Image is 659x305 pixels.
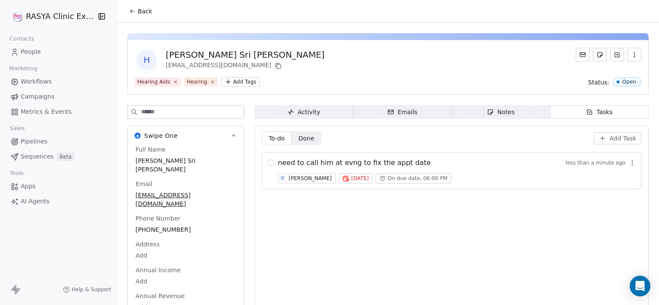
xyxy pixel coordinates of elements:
span: [PHONE_NUMBER] [135,225,236,234]
div: Open Intercom Messenger [630,276,650,296]
div: Hearing Aids [137,78,170,86]
span: Pipelines [21,137,47,146]
button: RASYA Clinic External [10,9,92,24]
div: [PERSON_NAME] Sri [PERSON_NAME] [166,49,324,61]
div: [PERSON_NAME] [289,175,332,181]
span: Beta [57,152,74,161]
span: Annual Income [134,266,182,274]
span: Email [134,180,154,188]
img: Swipe One [135,133,141,139]
span: AI Agents [21,197,50,206]
span: People [21,47,41,56]
span: Status: [588,78,609,87]
span: Swipe One [144,131,178,140]
button: On due date, 06:00 PM [376,173,451,184]
span: Add Task [609,134,636,143]
span: Add [135,251,236,260]
a: Apps [7,179,110,193]
div: [EMAIL_ADDRESS][DOMAIN_NAME] [166,61,324,71]
span: Phone Number [134,214,182,223]
span: Annual Revenue [134,292,186,300]
a: Help & Support [63,286,111,293]
span: Address [134,240,161,249]
span: Workflows [21,77,52,86]
span: Full Name [134,145,167,154]
span: Sequences [21,152,53,161]
span: [EMAIL_ADDRESS][DOMAIN_NAME] [135,191,236,208]
span: Contacts [6,32,38,45]
span: Apps [21,182,36,191]
div: Notes [487,108,515,117]
span: RASYA Clinic External [26,11,96,22]
span: Campaigns [21,92,54,101]
div: Hearing [187,78,207,86]
div: Emails [387,108,417,117]
div: Open [622,79,636,85]
span: [DATE] [351,175,369,182]
span: On due date, 06:00 PM [388,175,448,182]
img: RASYA-Clinic%20Circle%20icon%20Transparent.png [12,11,22,22]
span: Marketing [6,62,41,75]
span: Tools [6,167,27,180]
button: Add Tags [221,77,260,87]
button: Back [124,3,157,19]
a: People [7,45,110,59]
button: Add Task [594,132,641,144]
span: H [136,50,157,70]
div: V [281,175,284,182]
a: SequencesBeta [7,149,110,164]
button: Swipe OneSwipe One [128,126,244,145]
span: Help & Support [72,286,111,293]
span: Done [298,134,314,143]
div: Activity [287,108,320,117]
a: Pipelines [7,134,110,149]
a: AI Agents [7,194,110,209]
a: Workflows [7,75,110,89]
a: Metrics & Events [7,105,110,119]
span: less than a minute ago [566,159,625,166]
a: Campaigns [7,90,110,104]
span: Add [135,277,236,286]
button: [DATE] [339,173,372,184]
span: Back [138,7,152,16]
span: [PERSON_NAME] Sri [PERSON_NAME] [135,156,236,174]
span: need to call him at evng to fix the appt date [278,158,431,168]
span: Sales [6,122,28,135]
span: Metrics & Events [21,107,72,116]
